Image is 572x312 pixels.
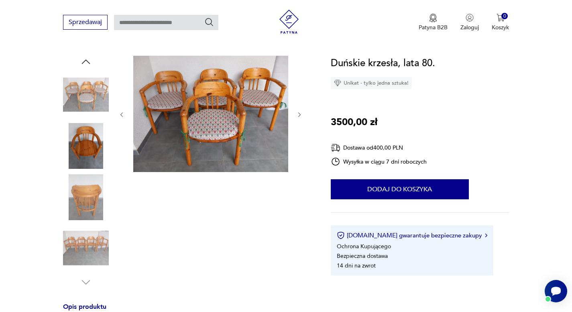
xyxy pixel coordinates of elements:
p: Koszyk [492,24,509,31]
div: Wysyłka w ciągu 7 dni roboczych [331,157,427,166]
li: 14 dni na zwrot [337,262,376,269]
div: 0 [501,13,508,20]
button: Sprzedawaj [63,15,108,30]
img: Zdjęcie produktu Duńskie krzesła, lata 80. [63,123,109,169]
img: Ikonka użytkownika [466,14,474,22]
img: Ikona strzałki w prawo [485,233,487,237]
a: Ikona medaluPatyna B2B [419,14,448,31]
img: Patyna - sklep z meblami i dekoracjami vintage [277,10,301,34]
img: Zdjęcie produktu Duńskie krzesła, lata 80. [63,72,109,118]
img: Ikona certyfikatu [337,231,345,239]
button: Zaloguj [460,14,479,31]
button: Patyna B2B [419,14,448,31]
img: Ikona dostawy [331,143,340,153]
img: Ikona medalu [429,14,437,22]
li: Bezpieczna dostawa [337,252,388,260]
img: Zdjęcie produktu Duńskie krzesła, lata 80. [63,174,109,220]
a: Sprzedawaj [63,20,108,26]
img: Zdjęcie produktu Duńskie krzesła, lata 80. [133,56,288,172]
p: 3500,00 zł [331,115,377,130]
button: 0Koszyk [492,14,509,31]
p: Zaloguj [460,24,479,31]
img: Ikona diamentu [334,79,341,87]
button: Szukaj [204,17,214,27]
h1: Duńskie krzesła, lata 80. [331,56,435,71]
button: [DOMAIN_NAME] gwarantuje bezpieczne zakupy [337,231,487,239]
iframe: Smartsupp widget button [545,280,567,302]
li: Ochrona Kupującego [337,243,391,250]
button: Dodaj do koszyka [331,179,469,199]
p: Patyna B2B [419,24,448,31]
div: Unikat - tylko jedna sztuka! [331,77,412,89]
img: Ikona koszyka [497,14,505,22]
div: Dostawa od 400,00 PLN [331,143,427,153]
img: Zdjęcie produktu Duńskie krzesła, lata 80. [63,225,109,271]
